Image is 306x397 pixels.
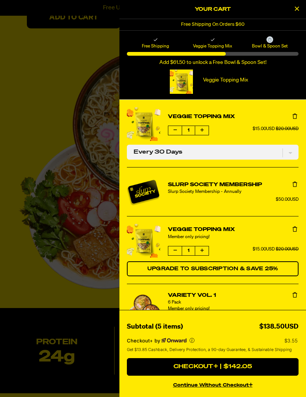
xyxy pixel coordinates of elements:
img: Veggie Topping Mix [127,107,160,141]
span: $15.00USD [253,247,275,252]
span: Subtotal (5 items) [127,323,183,330]
span: Checkout+ [127,338,153,344]
button: Increase quantity of Veggie Topping Mix [195,246,209,255]
a: View details for Variety Vol. 1 [127,295,160,324]
li: product [127,216,299,284]
span: Upgrade to Subscription & Save 25% [147,266,278,271]
div: 6 Pack [168,299,299,305]
span: $20.00USD [276,127,299,131]
div: Member only pricing! [168,305,299,313]
button: Decrease quantity of Veggie Topping Mix [168,126,182,135]
div: Slurp Society Membership - Annually [168,189,299,195]
span: $20.00USD [276,247,299,252]
button: More info [190,338,194,343]
button: Checkout+ | $142.05 [127,358,299,376]
img: Variety Vol. 1 [127,295,160,324]
span: 1 [182,126,195,135]
button: Decrease quantity of Veggie Topping Mix [168,246,182,255]
select: Subscription delivery frequency [127,145,299,160]
button: continue without Checkout+ [127,379,299,390]
p: Veggie Topping Mix [196,77,256,83]
span: Veggie Topping Mix [185,43,240,49]
button: Switch Veggie Topping Mix to a Subscription [127,261,299,276]
a: View details for Slurp Society Membership [127,175,160,209]
button: Increase quantity of Veggie Topping Mix [195,126,209,135]
button: Remove Veggie Topping Mix [291,226,299,233]
section: Checkout+ [127,332,299,358]
h2: Your Cart [127,4,299,15]
img: Veggie Topping Mix [127,224,160,258]
button: Close Cart [291,4,302,15]
button: Remove Veggie Topping Mix [291,113,299,120]
span: Free Shipping [128,43,183,49]
a: View details for Veggie Topping Mix [127,107,160,141]
div: $138.50USD [259,321,299,332]
a: Slurp Society Membership [168,181,299,189]
a: Variety Vol. 1 [168,292,299,299]
a: View details for Veggie Topping Mix [127,224,160,258]
li: product [127,284,299,353]
span: $50.00USD [276,197,299,202]
button: Remove Variety Vol. 1 [291,292,299,299]
a: Veggie Topping Mix [168,113,299,121]
button: Remove Slurp Society Membership [291,181,299,188]
div: Add $61.50 to unlock a Free Bowl & Spoon Set! [127,59,299,66]
div: 1 of 1 [119,19,306,30]
span: Bowl & Spoon Set [243,43,297,49]
a: Powered by Onward [162,338,187,343]
span: by [154,338,160,344]
a: Veggie Topping Mix [168,226,299,234]
li: product [127,100,299,167]
li: product [127,167,299,216]
img: Membership image [127,175,160,209]
div: Member only pricing! [168,234,299,241]
span: 1 [182,246,195,255]
p: $3.55 [284,338,299,344]
span: $15.00USD [253,127,275,131]
span: Get $13.85 Cashback, Delivery Protection, a 90-day Guarantee, & Sustainable Shipping [127,347,292,353]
